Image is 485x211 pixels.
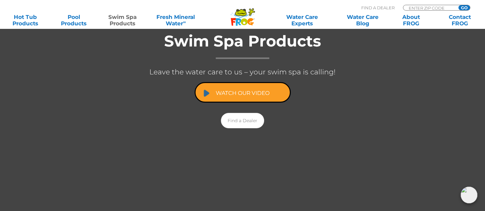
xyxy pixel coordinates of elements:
a: Swim SpaProducts [104,14,141,27]
a: AboutFROG [392,14,430,27]
input: Zip Code Form [408,5,451,11]
a: Water CareBlog [344,14,381,27]
h1: Swim Spa Products [114,33,371,59]
input: GO [458,5,470,10]
img: openIcon [461,187,477,203]
a: Find a Dealer [221,113,264,128]
p: Leave the water care to us – your swim spa is calling! [114,65,371,79]
a: Fresh MineralWater∞ [152,14,199,27]
a: ContactFROG [441,14,479,27]
a: PoolProducts [55,14,93,27]
p: Find A Dealer [361,5,395,11]
a: Water CareExperts [272,14,333,27]
a: Hot TubProducts [6,14,44,27]
sup: ∞ [183,20,186,24]
a: Watch Our Video [195,82,291,103]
